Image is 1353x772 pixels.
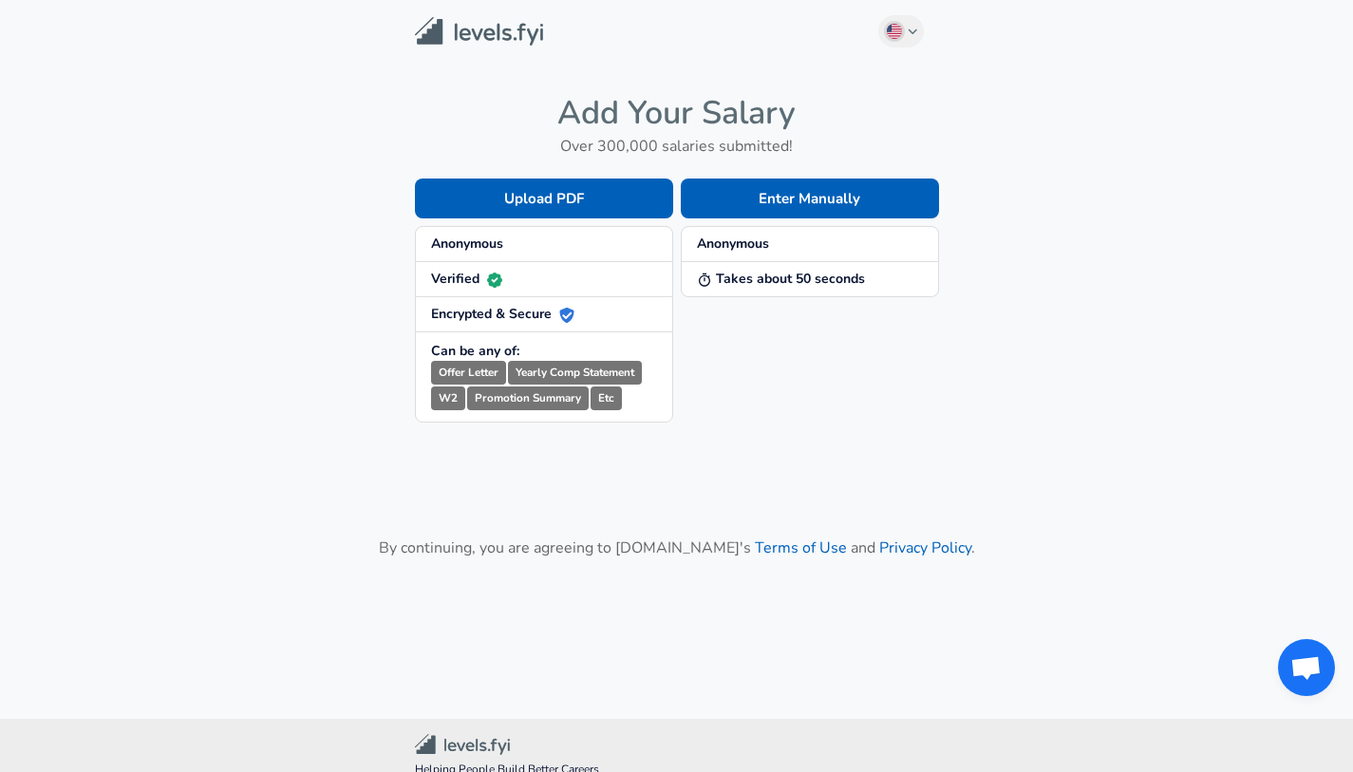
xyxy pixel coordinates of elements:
img: Levels.fyi [415,17,543,47]
button: Upload PDF [415,179,673,218]
small: Yearly Comp Statement [508,361,642,385]
strong: Takes about 50 seconds [697,270,865,288]
small: W2 [431,386,465,410]
strong: Can be any of: [431,342,519,360]
img: Levels.fyi Community [415,734,510,756]
h4: Add Your Salary [415,93,939,133]
small: Etc [591,386,622,410]
small: Promotion Summary [467,386,589,410]
a: Terms of Use [755,537,847,558]
button: Enter Manually [681,179,939,218]
strong: Encrypted & Secure [431,305,574,323]
strong: Anonymous [431,235,503,253]
div: Open chat [1278,639,1335,696]
small: Offer Letter [431,361,506,385]
img: English (US) [887,24,902,39]
button: English (US) [878,15,924,47]
a: Privacy Policy [879,537,971,558]
h6: Over 300,000 salaries submitted! [415,133,939,160]
strong: Anonymous [697,235,769,253]
strong: Verified [431,270,502,288]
